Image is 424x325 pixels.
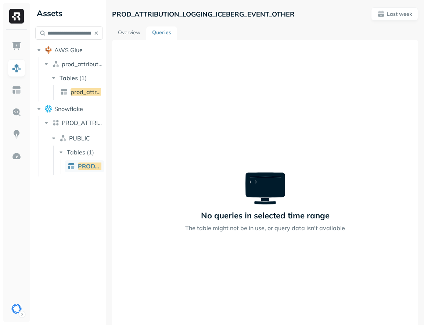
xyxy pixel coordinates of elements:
button: Tables(1) [50,72,104,84]
span: Tables [67,149,85,156]
img: Dashboard [12,41,21,51]
button: AWS Glue [35,44,103,56]
img: root [45,105,52,112]
a: Queries [146,26,177,40]
img: Query Explorer [12,107,21,117]
span: Snowflake [54,105,83,113]
button: Snowflake [35,103,103,115]
span: prod_attribution_logging_iceberg_event_other [71,88,198,96]
img: Singular [11,304,22,314]
p: ( 1 ) [79,74,87,82]
span: prod_attribution-logging_iceberg [62,60,153,68]
img: Assets [12,63,21,73]
button: PUBLIC [50,132,104,144]
p: PROD_ATTRIBUTION_LOGGING_ICEBERG_EVENT_OTHER [112,10,295,18]
img: Insights [12,129,21,139]
span: Tables [60,74,78,82]
p: Last week [387,11,412,18]
button: Last week [371,7,418,21]
button: prod_attribution-logging_iceberg [43,58,103,70]
img: root [45,46,52,54]
img: lake [52,119,60,126]
img: table [68,162,75,170]
img: namespace [60,135,67,142]
p: The table might not be in use, or query data isn't available [185,224,345,232]
p: No queries in selected time range [201,210,330,221]
div: Assets [35,7,103,19]
button: PROD_ATTRIBUTION_LOGGING [43,117,103,129]
img: Optimization [12,151,21,161]
img: table [60,88,68,96]
span: AWS Glue [54,46,83,54]
span: PUBLIC [69,135,90,142]
button: Tables(1) [57,146,104,158]
img: namespace [52,60,60,68]
a: Overview [112,26,146,40]
p: ( 1 ) [87,149,94,156]
a: prod_attribution_logging_iceberg_event_other [57,86,104,98]
img: Asset Explorer [12,85,21,95]
span: PROD_ATTRIBUTION_LOGGING_ICEBERG_EVENT_OTHER [78,162,242,170]
img: Ryft [9,9,24,24]
span: PROD_ATTRIBUTION_LOGGING [62,119,150,126]
a: PROD_ATTRIBUTION_LOGGING_ICEBERG_EVENT_OTHER [65,160,104,172]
